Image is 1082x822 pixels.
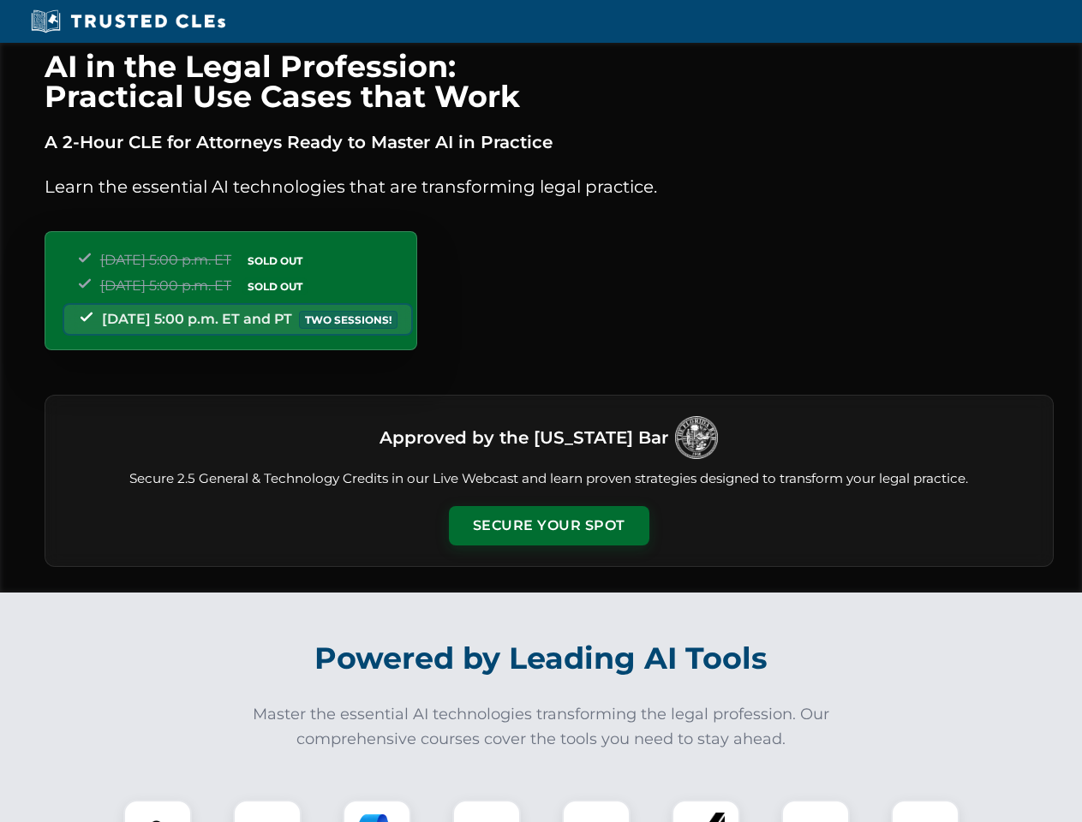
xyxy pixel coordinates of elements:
img: Logo [675,416,718,459]
p: A 2-Hour CLE for Attorneys Ready to Master AI in Practice [45,128,1054,156]
h2: Powered by Leading AI Tools [67,628,1016,688]
h1: AI in the Legal Profession: Practical Use Cases that Work [45,51,1054,111]
span: SOLD OUT [242,277,308,295]
button: Secure Your Spot [449,506,649,545]
p: Learn the essential AI technologies that are transforming legal practice. [45,173,1054,200]
img: Trusted CLEs [26,9,230,34]
p: Master the essential AI technologies transforming the legal profession. Our comprehensive courses... [242,702,841,752]
span: [DATE] 5:00 p.m. ET [100,252,231,268]
p: Secure 2.5 General & Technology Credits in our Live Webcast and learn proven strategies designed ... [66,469,1032,489]
span: [DATE] 5:00 p.m. ET [100,277,231,294]
h3: Approved by the [US_STATE] Bar [380,422,668,453]
span: SOLD OUT [242,252,308,270]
